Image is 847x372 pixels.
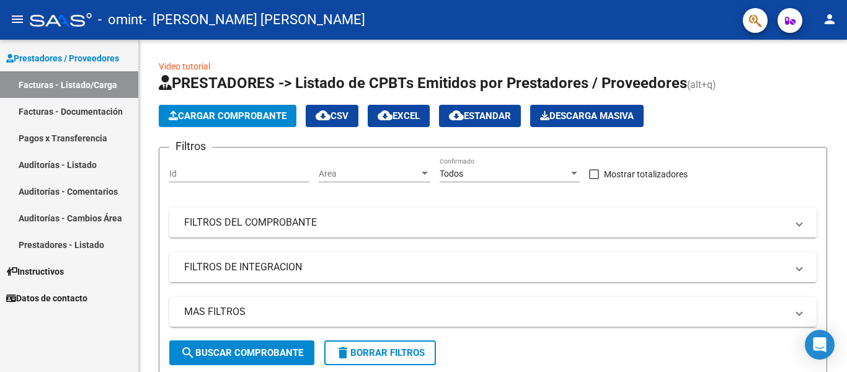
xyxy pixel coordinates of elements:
[184,216,787,229] mat-panel-title: FILTROS DEL COMPROBANTE
[159,105,296,127] button: Cargar Comprobante
[687,79,716,91] span: (alt+q)
[324,340,436,365] button: Borrar Filtros
[449,108,464,123] mat-icon: cloud_download
[184,305,787,319] mat-panel-title: MAS FILTROS
[10,12,25,27] mat-icon: menu
[540,110,634,122] span: Descarga Masiva
[316,110,348,122] span: CSV
[306,105,358,127] button: CSV
[378,110,420,122] span: EXCEL
[530,105,644,127] app-download-masive: Descarga masiva de comprobantes (adjuntos)
[169,340,314,365] button: Buscar Comprobante
[184,260,787,274] mat-panel-title: FILTROS DE INTEGRACION
[6,51,119,65] span: Prestadores / Proveedores
[98,6,143,33] span: - omint
[530,105,644,127] button: Descarga Masiva
[335,347,425,358] span: Borrar Filtros
[6,291,87,305] span: Datos de contacto
[822,12,837,27] mat-icon: person
[169,208,817,237] mat-expansion-panel-header: FILTROS DEL COMPROBANTE
[6,265,64,278] span: Instructivos
[319,169,419,179] span: Area
[180,347,303,358] span: Buscar Comprobante
[805,330,835,360] div: Open Intercom Messenger
[169,252,817,282] mat-expansion-panel-header: FILTROS DE INTEGRACION
[439,105,521,127] button: Estandar
[449,110,511,122] span: Estandar
[440,169,463,179] span: Todos
[169,297,817,327] mat-expansion-panel-header: MAS FILTROS
[169,110,286,122] span: Cargar Comprobante
[604,167,688,182] span: Mostrar totalizadores
[368,105,430,127] button: EXCEL
[143,6,365,33] span: - [PERSON_NAME] [PERSON_NAME]
[316,108,330,123] mat-icon: cloud_download
[378,108,392,123] mat-icon: cloud_download
[159,61,210,71] a: Video tutorial
[335,345,350,360] mat-icon: delete
[159,74,687,92] span: PRESTADORES -> Listado de CPBTs Emitidos por Prestadores / Proveedores
[169,138,212,155] h3: Filtros
[180,345,195,360] mat-icon: search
